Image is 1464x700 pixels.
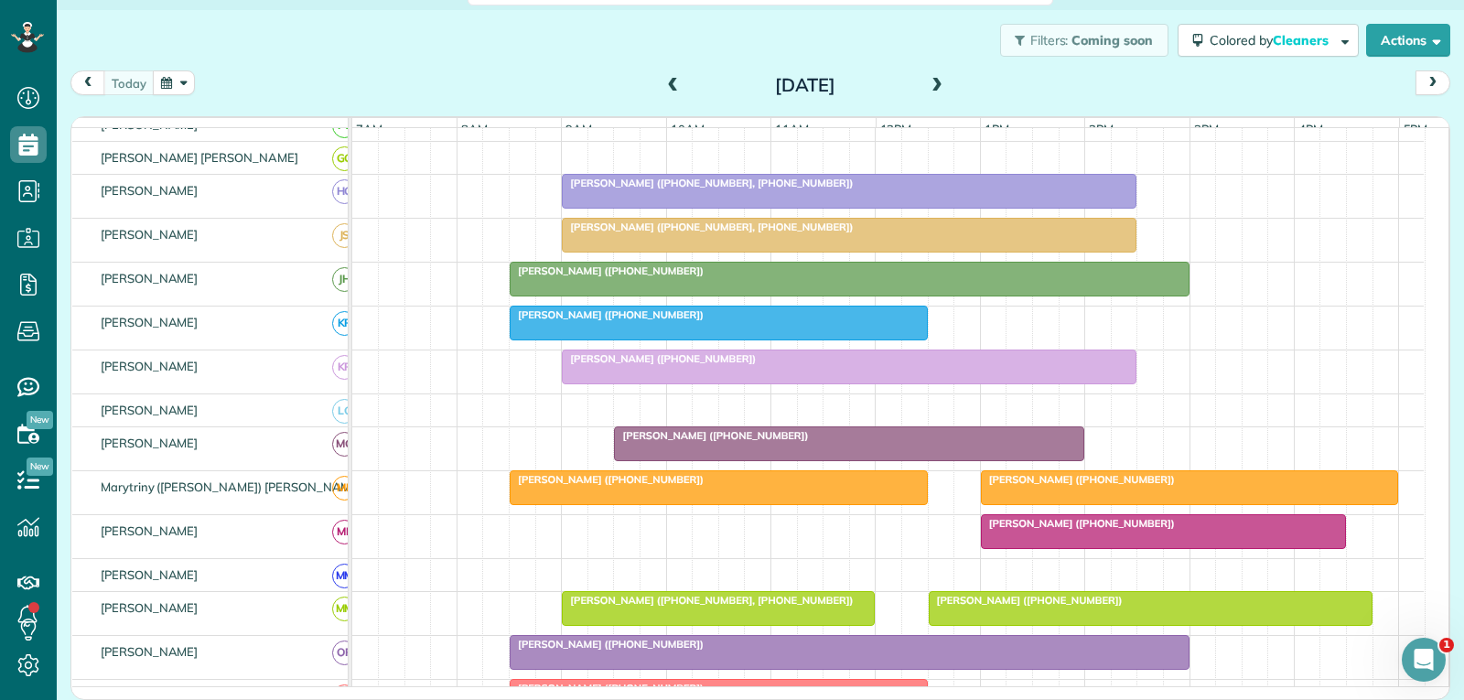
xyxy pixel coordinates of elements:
span: [PERSON_NAME] ([PHONE_NUMBER]) [509,638,705,651]
iframe: Intercom live chat [1402,638,1446,682]
span: 4pm [1295,122,1327,136]
span: 2pm [1085,122,1117,136]
span: OR [332,641,357,665]
button: next [1416,70,1450,95]
span: MM [332,597,357,621]
span: Cleaners [1273,32,1331,48]
button: Actions [1366,24,1450,57]
span: HG [332,179,357,204]
span: [PERSON_NAME] [97,359,202,373]
span: KR [332,311,357,336]
span: ME [332,476,357,501]
span: [PERSON_NAME] [97,644,202,659]
span: [PERSON_NAME] [97,315,202,329]
span: [PERSON_NAME] ([PHONE_NUMBER]) [561,352,757,365]
button: prev [70,70,105,95]
span: [PERSON_NAME] ([PHONE_NUMBER], [PHONE_NUMBER]) [561,594,854,607]
span: 7am [352,122,386,136]
button: Colored byCleaners [1178,24,1359,57]
span: [PERSON_NAME] [97,183,202,198]
span: GG [332,146,357,171]
span: [PERSON_NAME] ([PHONE_NUMBER], [PHONE_NUMBER]) [561,177,854,189]
span: MM [332,564,357,588]
span: [PERSON_NAME] ([PHONE_NUMBER]) [613,429,809,442]
span: LC [332,399,357,424]
span: [PERSON_NAME] ([PHONE_NUMBER]) [509,308,705,321]
span: 1 [1439,638,1454,652]
span: [PERSON_NAME] [PERSON_NAME] [97,150,302,165]
span: ML [332,520,357,544]
span: 3pm [1190,122,1222,136]
span: JS [332,223,357,248]
span: [PERSON_NAME] [97,271,202,285]
span: [PERSON_NAME] ([PHONE_NUMBER]) [928,594,1124,607]
span: [PERSON_NAME] ([PHONE_NUMBER]) [980,517,1176,530]
span: [PERSON_NAME] ([PHONE_NUMBER]) [509,682,705,695]
span: 11am [771,122,813,136]
span: [PERSON_NAME] [97,567,202,582]
span: [PERSON_NAME] ([PHONE_NUMBER]) [980,473,1176,486]
span: 5pm [1400,122,1432,136]
span: 9am [562,122,596,136]
span: [PERSON_NAME] ([PHONE_NUMBER]) [509,473,705,486]
span: [PERSON_NAME] [97,600,202,615]
span: [PERSON_NAME] [97,117,202,132]
span: [PERSON_NAME] ([PHONE_NUMBER], [PHONE_NUMBER]) [561,221,854,233]
h2: [DATE] [691,75,920,95]
span: JH [332,267,357,292]
span: Coming soon [1071,32,1154,48]
span: 1pm [981,122,1013,136]
span: KR [332,355,357,380]
span: Filters: [1030,32,1069,48]
span: [PERSON_NAME] [97,523,202,538]
span: [PERSON_NAME] ([PHONE_NUMBER]) [509,264,705,277]
button: today [103,70,155,95]
span: [PERSON_NAME] [97,227,202,242]
span: New [27,458,53,476]
span: [PERSON_NAME] [97,403,202,417]
span: Colored by [1210,32,1335,48]
span: New [27,411,53,429]
span: 12pm [877,122,916,136]
span: Marytriny ([PERSON_NAME]) [PERSON_NAME] [97,479,365,494]
span: MG [332,432,357,457]
span: [PERSON_NAME] [97,436,202,450]
span: 8am [457,122,491,136]
span: 10am [667,122,708,136]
